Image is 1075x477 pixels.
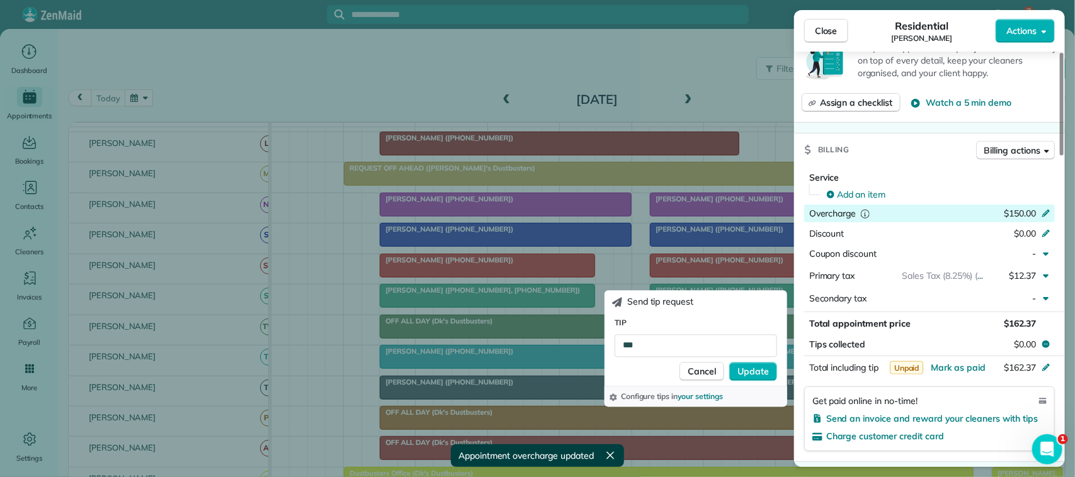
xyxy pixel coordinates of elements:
[809,207,918,220] div: Overcharge
[678,391,723,401] a: your settings
[815,25,838,37] span: Close
[621,391,723,401] span: Configure tips in
[911,96,1011,109] button: Watch a 5 min demo
[607,291,785,314] button: Send tip request
[1014,338,1036,351] span: $0.00
[809,248,877,259] span: Coupon discount
[809,318,911,329] span: Total appointment price
[926,96,1011,109] span: Watch a 5 min demo
[1004,362,1036,373] span: $162.37
[1009,270,1036,281] span: $12.37
[627,296,693,308] span: Send tip request
[819,184,1055,205] button: Add an item
[804,19,848,43] button: Close
[1032,434,1062,464] iframe: Intercom live chat
[826,430,944,442] span: Charge customer credit card
[809,172,839,183] span: Service
[804,335,1055,353] button: Tips collected$0.00
[809,293,867,304] span: Secondary tax
[837,188,886,201] span: Add an item
[984,144,1040,157] span: Billing actions
[1006,25,1037,37] span: Actions
[1004,318,1036,329] span: $162.37
[802,93,901,112] button: Assign a checklist
[896,18,949,33] span: Residential
[688,365,716,378] span: Cancel
[818,143,850,156] span: Billing
[812,395,918,407] span: Get paid online in no-time!
[902,270,1006,281] span: Sales Tax (8.25%) (8.25%)
[809,228,845,239] span: Discount
[1058,434,1068,444] span: 1
[1032,293,1036,304] span: -
[809,270,855,281] span: Primary tax
[931,362,986,373] span: Mark as paid
[729,362,777,381] button: Update
[1032,248,1036,259] span: -
[891,33,953,43] span: [PERSON_NAME]
[680,362,724,381] button: Cancel
[737,365,769,378] span: Update
[820,96,892,109] span: Assign a checklist
[1014,228,1036,239] span: $0.00
[615,318,627,327] span: Tip
[858,42,1057,79] p: Keep this appointment up to your standards. Stay on top of every detail, keep your cleaners organ...
[931,361,986,374] button: Mark as paid
[458,449,594,462] span: Appointment overcharge updated
[809,338,865,351] span: Tips collected
[890,361,924,374] span: Unpaid
[826,413,1038,424] span: Send an invoice and reward your cleaners with tips
[1004,208,1036,219] span: $150.00
[809,362,879,373] span: Total including tip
